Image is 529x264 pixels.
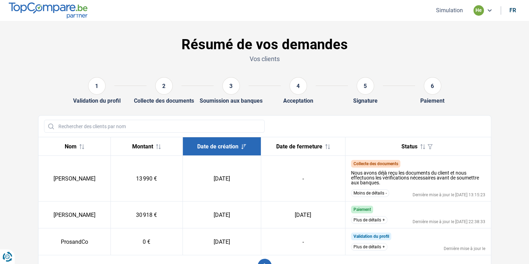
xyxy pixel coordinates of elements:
div: Validation du profil [73,97,121,104]
div: Collecte des documents [134,97,194,104]
span: Montant [132,143,153,150]
input: Rechercher des clients par nom [44,120,265,133]
span: Date de création [197,143,238,150]
td: [DATE] [183,156,261,201]
td: [DATE] [183,201,261,228]
div: Dernière mise à jour le [DATE] 22:38:33 [413,220,485,224]
button: Plus de détails [351,216,387,224]
td: [DATE] [261,201,345,228]
span: Nom [65,143,77,150]
h1: Résumé de vos demandes [38,36,491,53]
td: - [261,156,345,201]
div: Nous avons déjà reçu les documents du client et nous effectuons les vérifications nécessaires ava... [351,170,485,185]
div: Dernière mise à jour le [444,247,485,251]
div: he [473,5,484,16]
td: 13 990 € [110,156,183,201]
span: Date de fermeture [276,143,322,150]
div: Signature [353,97,378,104]
div: fr [509,7,516,14]
button: Moins de détails [351,189,389,197]
button: Simulation [434,7,465,14]
div: 2 [155,77,173,95]
div: 1 [88,77,106,95]
td: - [261,228,345,255]
td: [PERSON_NAME] [38,201,111,228]
img: TopCompare.be [9,2,87,18]
div: Soumission aux banques [200,97,263,104]
td: 0 € [110,228,183,255]
div: Dernière mise à jour le [DATE] 13:15:23 [413,193,485,197]
td: 30 918 € [110,201,183,228]
td: [DATE] [183,228,261,255]
span: Paiement [353,207,371,212]
div: 5 [357,77,374,95]
div: 4 [289,77,307,95]
span: Status [401,143,417,150]
div: 6 [424,77,441,95]
td: ProsandCo [38,228,111,255]
span: Validation du profil [353,234,389,239]
p: Vos clients [38,54,491,63]
div: 3 [222,77,240,95]
div: Paiement [420,97,444,104]
span: Collecte des documents [353,161,398,166]
div: Acceptation [283,97,313,104]
button: Plus de détails [351,243,387,251]
td: [PERSON_NAME] [38,156,111,201]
